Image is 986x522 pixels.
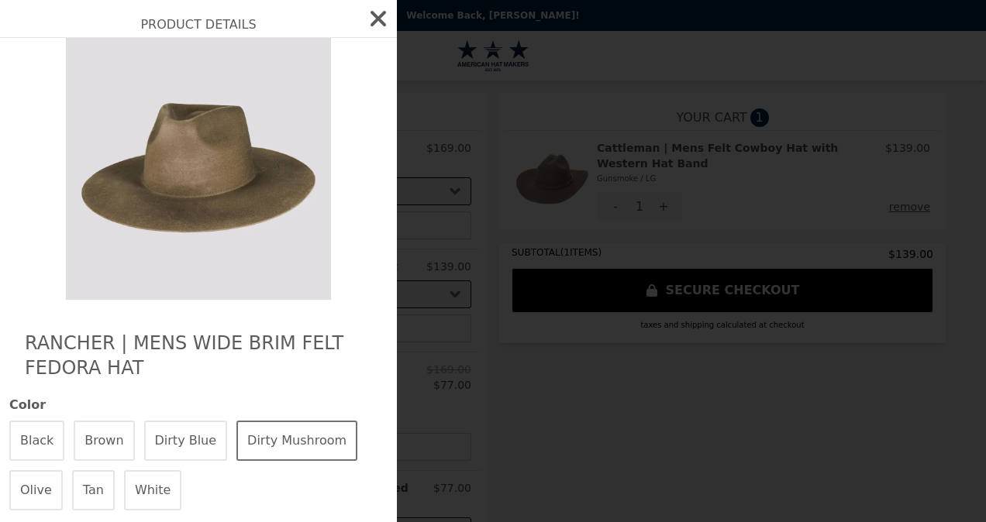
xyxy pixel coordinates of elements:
[9,470,63,510] button: Olive
[9,396,388,414] span: Color
[74,421,134,461] button: Brown
[25,331,372,380] h2: Rancher | Mens Wide Brim Felt Fedora Hat
[57,35,340,300] img: Dirty Mushroom / LG
[236,421,357,461] button: Dirty Mushroom
[9,421,64,461] button: Black
[72,470,115,510] button: Tan
[124,470,182,510] button: White
[144,421,228,461] button: Dirty Blue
